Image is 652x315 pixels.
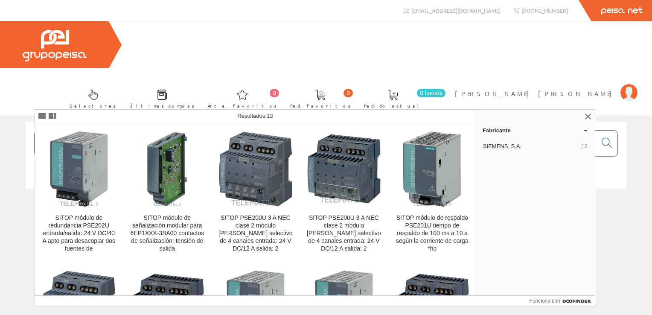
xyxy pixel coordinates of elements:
[26,199,626,207] div: © Grupo Peisa
[42,214,116,253] div: SITOP módulo de redundancia PSE202U entrada/salida: 24 V DC/40 A apto para desacoplar dos fuentes de
[411,7,501,14] span: [EMAIL_ADDRESS][DOMAIN_NAME]
[521,7,568,14] span: [PHONE_NUMBER]
[290,102,351,110] span: Ped. favoritos
[129,102,195,110] span: Últimas compras
[417,89,445,97] span: 0 línea/s
[146,131,189,207] img: SITOP módulo de señalización modular para 6EP1XXX-3BA00 contactos de señalización: tensión de salida
[270,89,279,97] span: 0
[300,124,388,262] a: SITOP PSE200U 3 A NEC clase 2 módulo de corte selectivo de 4 canales entrada: 24 V DC/12 A salida...
[130,214,204,253] div: SITOP módulo de señalización modular para 6EP1XXX-3BA00 contactos de señalización: tensión de salida
[530,297,560,305] span: Funciona con
[388,124,476,262] a: SITOP módulo de respaldo PSE201U tiempo de respaldo de 100 ms a 10 s según la corriente de carga ...
[530,296,595,306] a: Funciona con
[402,131,462,207] img: SITOP módulo de respaldo PSE201U tiempo de respaldo de 100 ms a 10 s según la corriente de carga *ho
[364,102,422,110] span: Pedido actual
[218,131,293,207] img: SITOP PSE200U 3 A NEC clase 2 módulo de corte selectivo de 4 canales entrada: 24 V DC/12 A salida: 2
[267,113,273,119] span: 13
[395,214,469,253] div: SITOP módulo de respaldo PSE201U tiempo de respaldo de 100 ms a 10 s según la corriente de carga *ho
[307,214,381,253] div: SITOP PSE200U 3 A NEC clase 2 módulo [PERSON_NAME] selectivo de 4 canales entrada: 24 V DC/12 A s...
[61,82,120,114] a: Selectores
[343,89,353,97] span: 0
[212,124,300,262] a: SITOP PSE200U 3 A NEC clase 2 módulo de corte selectivo de 4 canales entrada: 24 V DC/12 A salida...
[70,102,116,110] span: Selectores
[121,82,199,114] a: Últimas compras
[123,124,211,262] a: SITOP módulo de señalización modular para 6EP1XXX-3BA00 contactos de señalización: tensión de sal...
[455,89,616,98] span: [PERSON_NAME] [PERSON_NAME]
[483,143,578,150] span: SIEMENS, S.A.
[581,143,587,150] span: 13
[237,113,273,119] span: Resultados:
[35,124,123,262] a: SITOP módulo de redundancia PSE202U entrada/salida: 24 V DC/40 A apto para desacoplar dos fuentes...
[49,131,108,207] img: SITOP módulo de redundancia PSE202U entrada/salida: 24 V DC/40 A apto para desacoplar dos fuentes de
[455,82,637,90] a: [PERSON_NAME] [PERSON_NAME]
[476,123,595,137] a: Fabricante
[218,214,293,253] div: SITOP PSE200U 3 A NEC clase 2 módulo [PERSON_NAME] selectivo de 4 canales entrada: 24 V DC/12 A s...
[23,30,87,61] img: Grupo Peisa
[307,134,381,204] img: SITOP PSE200U 3 A NEC clase 2 módulo de corte selectivo de 4 canales entrada: 24 V DC/12 A salida: 2
[208,102,277,110] span: Arte. favoritos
